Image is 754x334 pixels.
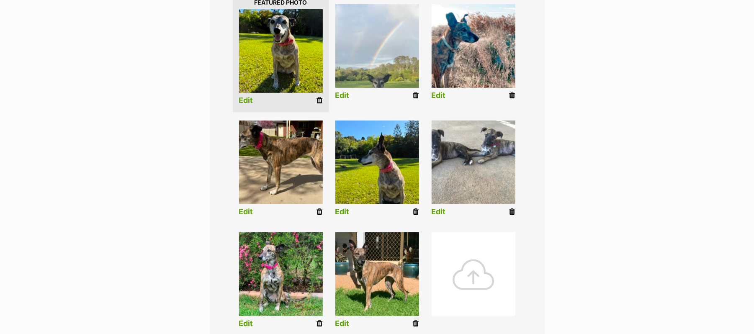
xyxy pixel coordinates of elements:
[239,232,323,316] img: wznfzkqfgjeln5lwgmib.jpg
[239,319,253,328] a: Edit
[432,121,515,204] img: pvppmiomuac43ntzovbz.jpg
[335,91,350,100] a: Edit
[432,91,446,100] a: Edit
[335,4,419,88] img: dlzxtln15gvhgedijfoc.jpg
[335,121,419,204] img: aumwmbttsaqjzaqcis5a.jpg
[335,232,419,316] img: v8f2hejbtwxxx2jnmno6.jpg
[335,319,350,328] a: Edit
[432,4,515,88] img: bkj2bpzibg8foeqwungj.jpg
[239,96,253,105] a: Edit
[239,121,323,204] img: n1o0xwliun9t7731qit6.jpg
[335,208,350,216] a: Edit
[239,208,253,216] a: Edit
[432,208,446,216] a: Edit
[239,9,323,93] img: clvvsg5pmw5v1wgtfgyr.jpg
